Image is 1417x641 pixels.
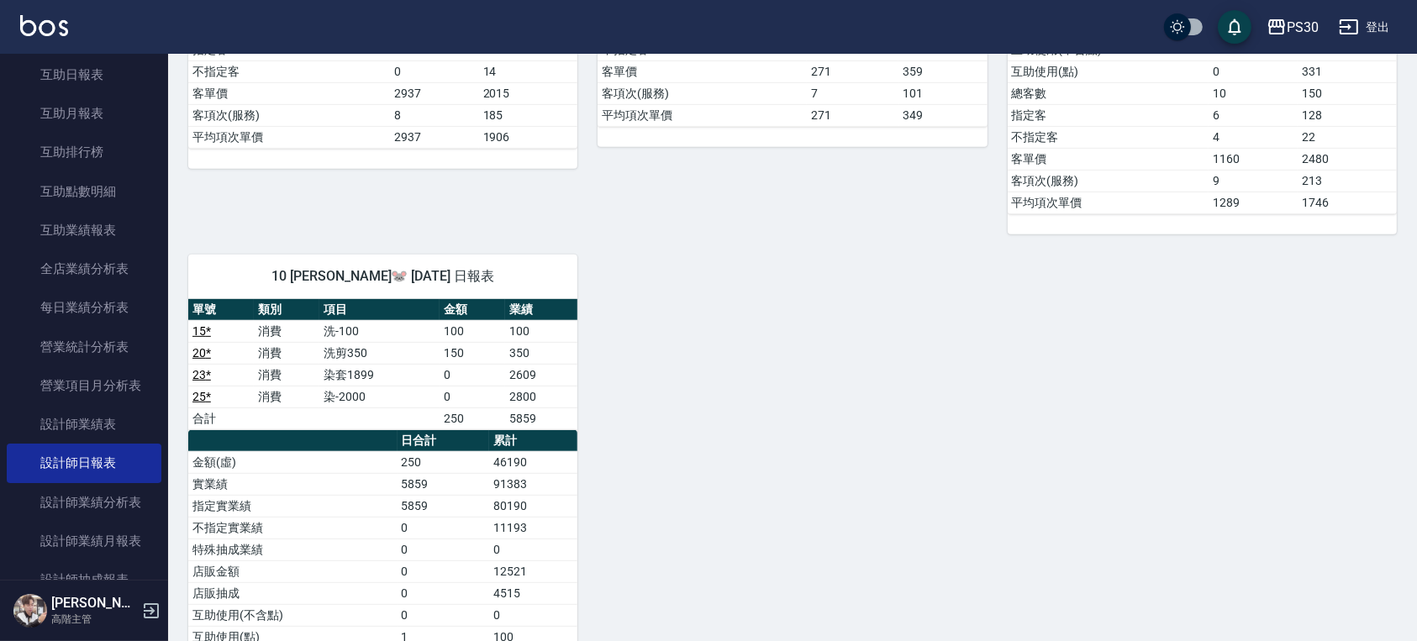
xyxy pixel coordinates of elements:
[188,126,390,148] td: 平均項次單價
[7,405,161,444] a: 設計師業績表
[440,407,505,429] td: 250
[188,82,390,104] td: 客單價
[319,299,440,321] th: 項目
[807,82,899,104] td: 7
[7,366,161,405] a: 營業項目月分析表
[390,104,479,126] td: 8
[440,320,505,342] td: 100
[7,55,161,94] a: 互助日報表
[898,104,987,126] td: 349
[1209,104,1298,126] td: 6
[1209,148,1298,170] td: 1160
[7,522,161,560] a: 設計師業績月報表
[440,342,505,364] td: 150
[489,495,577,517] td: 80190
[7,444,161,482] a: 設計師日報表
[489,473,577,495] td: 91383
[505,299,577,321] th: 業績
[489,604,577,626] td: 0
[390,126,479,148] td: 2937
[398,604,490,626] td: 0
[188,104,390,126] td: 客項次(服務)
[1298,148,1397,170] td: 2480
[319,320,440,342] td: 洗-100
[7,328,161,366] a: 營業統計分析表
[188,407,254,429] td: 合計
[1298,104,1397,126] td: 128
[188,582,398,604] td: 店販抽成
[7,288,161,327] a: 每日業績分析表
[440,364,505,386] td: 0
[188,539,398,560] td: 特殊抽成業績
[489,430,577,452] th: 累計
[505,342,577,364] td: 350
[254,342,319,364] td: 消費
[1209,60,1298,82] td: 0
[479,60,578,82] td: 14
[398,517,490,539] td: 0
[7,94,161,133] a: 互助月報表
[319,386,440,407] td: 染-2000
[1218,10,1251,44] button: save
[1209,82,1298,104] td: 10
[1298,192,1397,213] td: 1746
[7,211,161,250] a: 互助業績報表
[188,473,398,495] td: 實業績
[598,104,807,126] td: 平均項次單價
[398,430,490,452] th: 日合計
[505,364,577,386] td: 2609
[254,299,319,321] th: 類別
[188,517,398,539] td: 不指定實業績
[398,582,490,604] td: 0
[1008,192,1209,213] td: 平均項次單價
[7,483,161,522] a: 設計師業績分析表
[1287,17,1319,38] div: PS30
[1008,170,1209,192] td: 客項次(服務)
[51,595,137,612] h5: [PERSON_NAME]
[254,386,319,407] td: 消費
[7,250,161,288] a: 全店業績分析表
[479,104,578,126] td: 185
[1209,126,1298,148] td: 4
[489,517,577,539] td: 11193
[188,299,577,430] table: a dense table
[1008,148,1209,170] td: 客單價
[7,560,161,599] a: 設計師抽成報表
[807,60,899,82] td: 271
[254,320,319,342] td: 消費
[505,386,577,407] td: 2800
[398,473,490,495] td: 5859
[598,60,807,82] td: 客單價
[1332,12,1397,43] button: 登出
[208,268,557,285] span: 10 [PERSON_NAME]🐭 [DATE] 日報表
[398,539,490,560] td: 0
[254,364,319,386] td: 消費
[398,495,490,517] td: 5859
[489,560,577,582] td: 12521
[188,451,398,473] td: 金額(虛)
[390,82,479,104] td: 2937
[489,539,577,560] td: 0
[1260,10,1325,45] button: PS30
[51,612,137,627] p: 高階主管
[188,604,398,626] td: 互助使用(不含點)
[1008,126,1209,148] td: 不指定客
[489,451,577,473] td: 46190
[188,299,254,321] th: 單號
[1298,60,1397,82] td: 331
[598,82,807,104] td: 客項次(服務)
[807,104,899,126] td: 271
[188,495,398,517] td: 指定實業績
[188,60,390,82] td: 不指定客
[390,60,479,82] td: 0
[1209,170,1298,192] td: 9
[898,82,987,104] td: 101
[898,60,987,82] td: 359
[398,451,490,473] td: 250
[505,407,577,429] td: 5859
[319,342,440,364] td: 洗剪350
[1008,104,1209,126] td: 指定客
[319,364,440,386] td: 染套1899
[489,582,577,604] td: 4515
[1298,82,1397,104] td: 150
